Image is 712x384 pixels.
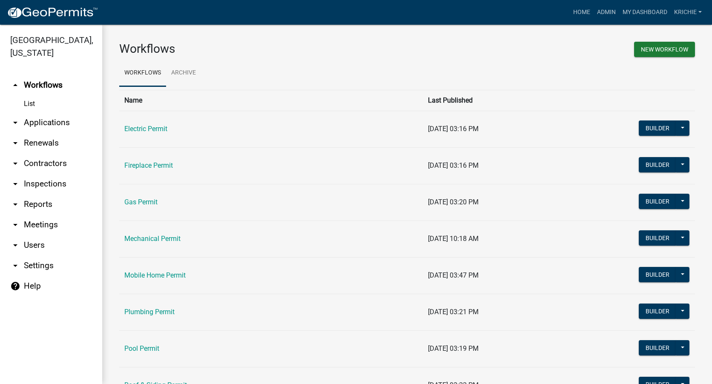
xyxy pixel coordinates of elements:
[639,194,676,209] button: Builder
[594,4,619,20] a: Admin
[639,304,676,319] button: Builder
[119,90,423,111] th: Name
[428,235,479,243] span: [DATE] 10:18 AM
[423,90,558,111] th: Last Published
[639,340,676,355] button: Builder
[428,344,479,352] span: [DATE] 03:19 PM
[124,125,167,133] a: Electric Permit
[639,157,676,172] button: Builder
[10,158,20,169] i: arrow_drop_down
[10,138,20,148] i: arrow_drop_down
[124,344,159,352] a: Pool Permit
[166,60,201,87] a: Archive
[124,235,181,243] a: Mechanical Permit
[10,80,20,90] i: arrow_drop_up
[10,179,20,189] i: arrow_drop_down
[10,281,20,291] i: help
[124,308,175,316] a: Plumbing Permit
[124,198,158,206] a: Gas Permit
[428,308,479,316] span: [DATE] 03:21 PM
[634,42,695,57] button: New Workflow
[10,199,20,209] i: arrow_drop_down
[428,125,479,133] span: [DATE] 03:16 PM
[428,161,479,169] span: [DATE] 03:16 PM
[639,267,676,282] button: Builder
[119,60,166,87] a: Workflows
[10,261,20,271] i: arrow_drop_down
[119,42,401,56] h3: Workflows
[428,198,479,206] span: [DATE] 03:20 PM
[619,4,671,20] a: My Dashboard
[10,220,20,230] i: arrow_drop_down
[10,240,20,250] i: arrow_drop_down
[124,271,186,279] a: Mobile Home Permit
[671,4,705,20] a: krichie
[570,4,594,20] a: Home
[10,117,20,128] i: arrow_drop_down
[639,230,676,246] button: Builder
[639,120,676,136] button: Builder
[124,161,173,169] a: Fireplace Permit
[428,271,479,279] span: [DATE] 03:47 PM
